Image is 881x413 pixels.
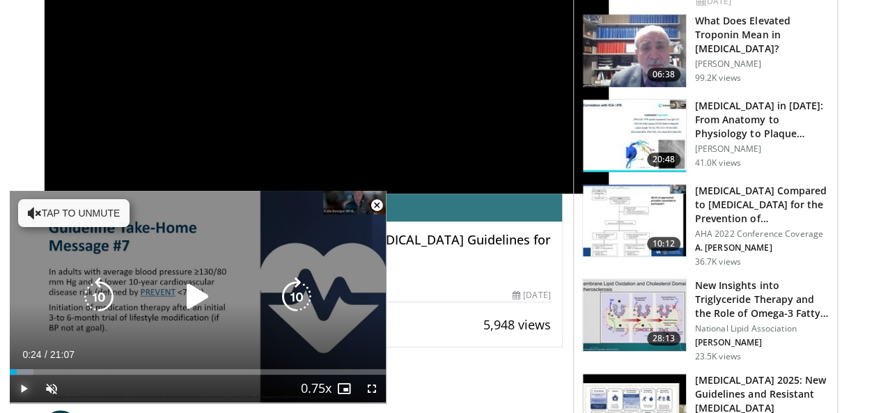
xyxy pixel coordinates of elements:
p: AHA 2022 Conference Coverage [695,228,829,240]
span: 5,948 views [483,316,551,333]
a: 10:12 [MEDICAL_DATA] Compared to [MEDICAL_DATA] for the Prevention of… AHA 2022 Conference Covera... [582,184,829,267]
p: [PERSON_NAME] [695,59,829,70]
img: 7c0f9b53-1609-4588-8498-7cac8464d722.150x105_q85_crop-smart_upscale.jpg [583,185,686,257]
div: Progress Bar [10,369,386,375]
button: Play [10,375,38,403]
a: 20:48 [MEDICAL_DATA] in [DATE]: From Anatomy to Physiology to Plaque Burden and … [PERSON_NAME] 4... [582,99,829,173]
button: Playback Rate [302,375,330,403]
button: Fullscreen [358,375,386,403]
button: Enable picture-in-picture mode [330,375,358,403]
h3: [MEDICAL_DATA] Compared to [MEDICAL_DATA] for the Prevention of… [695,184,829,226]
span: / [45,349,47,360]
p: A. [PERSON_NAME] [695,242,829,254]
p: 23.5K views [695,351,741,362]
p: [PERSON_NAME] [695,143,829,155]
img: 823da73b-7a00-425d-bb7f-45c8b03b10c3.150x105_q85_crop-smart_upscale.jpg [583,100,686,172]
span: 06:38 [647,68,680,81]
p: 41.0K views [695,157,741,169]
span: 0:24 [22,349,41,360]
a: 28:13 New Insights into Triglyceride Therapy and the Role of Omega-3 Fatty… National Lipid Associ... [582,279,829,362]
img: 98daf78a-1d22-4ebe-927e-10afe95ffd94.150x105_q85_crop-smart_upscale.jpg [583,15,686,87]
p: [PERSON_NAME] [695,337,829,348]
p: 99.2K views [695,72,741,84]
span: 20:48 [647,153,680,166]
span: 28:13 [647,332,680,345]
h3: New Insights into Triglyceride Therapy and the Role of Omega-3 Fatty… [695,279,829,320]
h3: What Does Elevated Troponin Mean in [MEDICAL_DATA]? [695,14,829,56]
button: Unmute [38,375,65,403]
button: Tap to unmute [18,199,130,227]
img: 45ea033d-f728-4586-a1ce-38957b05c09e.150x105_q85_crop-smart_upscale.jpg [583,279,686,352]
h3: [MEDICAL_DATA] in [DATE]: From Anatomy to Physiology to Plaque Burden and … [695,99,829,141]
span: 10:12 [647,237,680,251]
p: 36.7K views [695,256,741,267]
video-js: Video Player [10,191,386,403]
div: [DATE] [513,289,550,302]
span: 21:07 [50,349,75,360]
button: Close [363,191,391,220]
a: 06:38 What Does Elevated Troponin Mean in [MEDICAL_DATA]? [PERSON_NAME] 99.2K views [582,14,829,88]
p: National Lipid Association [695,323,829,334]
